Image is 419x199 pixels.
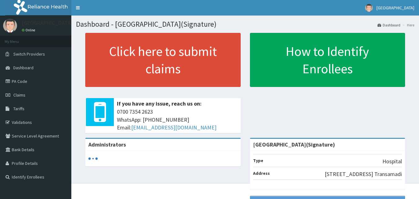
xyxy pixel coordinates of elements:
h1: Dashboard - [GEOGRAPHIC_DATA](Signature) [76,20,414,28]
a: Dashboard [377,22,400,28]
b: Address [253,170,270,176]
span: Switch Providers [13,51,45,57]
b: Administrators [88,141,126,148]
span: [GEOGRAPHIC_DATA] [377,5,414,11]
svg: audio-loading [88,154,98,163]
strong: [GEOGRAPHIC_DATA](Signature) [253,141,335,148]
p: Hospital [382,157,402,165]
a: [EMAIL_ADDRESS][DOMAIN_NAME] [131,124,216,131]
p: [STREET_ADDRESS] Transamadi [325,170,402,178]
a: Online [22,28,37,32]
b: Type [253,158,263,163]
span: Claims [13,92,25,98]
span: Dashboard [13,65,33,70]
span: 0700 7354 2623 WhatsApp: [PHONE_NUMBER] Email: [117,108,238,132]
span: Tariffs [13,106,25,111]
a: How to Identify Enrollees [250,33,405,87]
b: If you have any issue, reach us on: [117,100,202,107]
li: Here [401,22,414,28]
a: Click here to submit claims [85,33,241,87]
img: User Image [365,4,373,12]
p: [GEOGRAPHIC_DATA] [22,20,73,26]
img: User Image [3,19,17,33]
